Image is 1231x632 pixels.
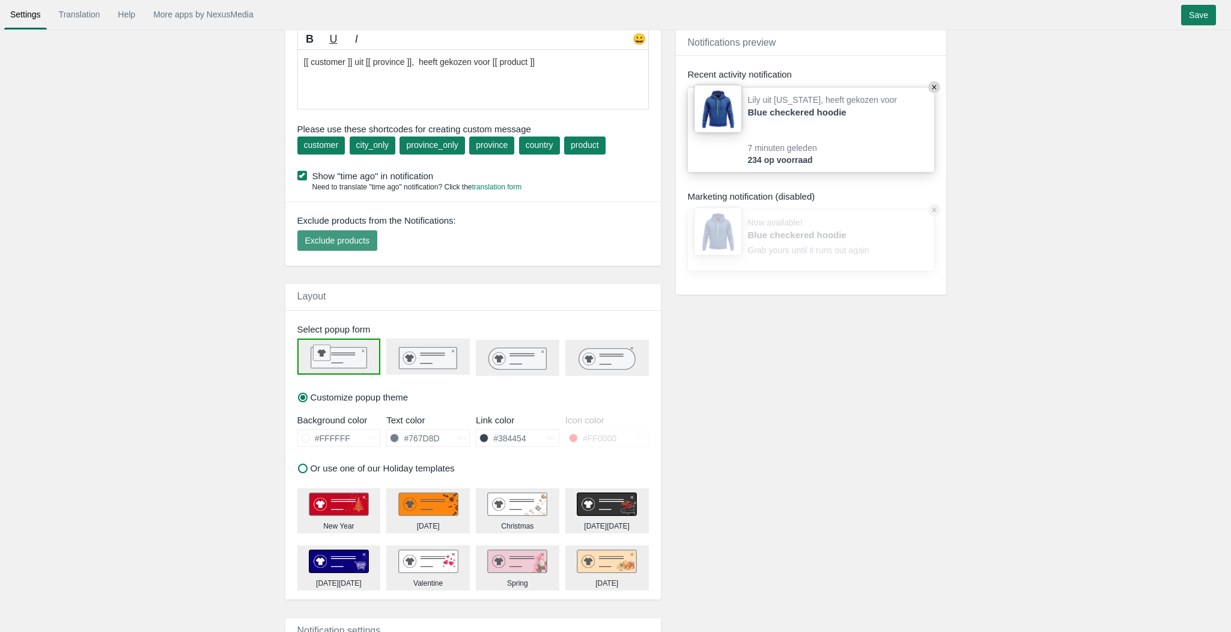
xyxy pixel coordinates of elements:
span: Layout [297,291,326,301]
div: Valentine [413,578,443,589]
span: Exclude products from the Notifications: [297,214,456,227]
div: province [476,139,508,151]
b: B [306,33,314,45]
div: 😀 [630,32,648,50]
span: Exclude products [305,236,369,245]
div: Select popup form [288,323,664,336]
img: christmas.png [487,492,547,517]
img: black_friday.png [577,492,637,517]
span: hex [368,434,377,442]
a: Translation [53,4,106,25]
img: 80x80_sample.jpg [694,207,742,256]
div: Lily uit [US_STATE], heeft gekozen voor [748,94,898,142]
a: Help [112,4,141,25]
div: country [526,139,553,151]
div: Text color [386,414,470,426]
img: thanksgiving.png [577,550,637,574]
span: hex [636,434,645,442]
u: U [329,33,337,45]
div: Christmas [501,521,533,532]
span: 7 minuten geleden [748,142,829,154]
i: I [355,33,358,45]
span: hex [457,434,466,442]
div: Need to translate "time ago" notification? Click the [297,182,522,192]
span: 234 op voorraad [748,154,813,166]
div: Now available! Grab yours until it runs out again [748,216,874,265]
img: cyber_monday.png [309,550,369,574]
div: customer [304,139,339,151]
div: Link color [476,414,559,426]
a: Blue checkered hoodie [748,106,874,118]
button: Exclude products [297,230,377,251]
div: product [571,139,599,151]
div: [DATE] [595,578,618,589]
img: spring.png [487,550,547,574]
a: More apps by NexusMedia [147,4,260,25]
a: Blue checkered hoodie [748,229,874,241]
div: city_only [356,139,389,151]
img: valentine.png [398,550,458,574]
span: Notifications preview [688,37,776,48]
label: Show "time ago" in notification [297,170,655,182]
textarea: [[ customer ]] uit [[ province ]], heeft gekozen voor [[ product ]] [297,49,649,109]
div: [DATE][DATE] [316,578,362,589]
label: Customize popup theme [298,391,409,403]
div: New Year [323,521,354,532]
img: 80x80_sample.jpg [694,85,742,133]
div: Spring [507,578,528,589]
a: translation form [472,183,522,191]
span: Please use these shortcodes for creating custom message [297,123,649,135]
div: Icon color [565,414,649,426]
div: Background color [297,414,381,426]
div: province_only [406,139,458,151]
input: Save [1181,5,1216,25]
span: hex [547,434,556,442]
img: new_year.png [309,492,369,517]
div: Recent activity notification [688,68,934,81]
div: [DATE][DATE] [584,521,630,532]
div: [DATE] [417,521,440,532]
a: Settings [4,4,47,25]
label: Or use one of our Holiday templates [298,462,455,474]
img: halloweeen.png [398,492,458,517]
